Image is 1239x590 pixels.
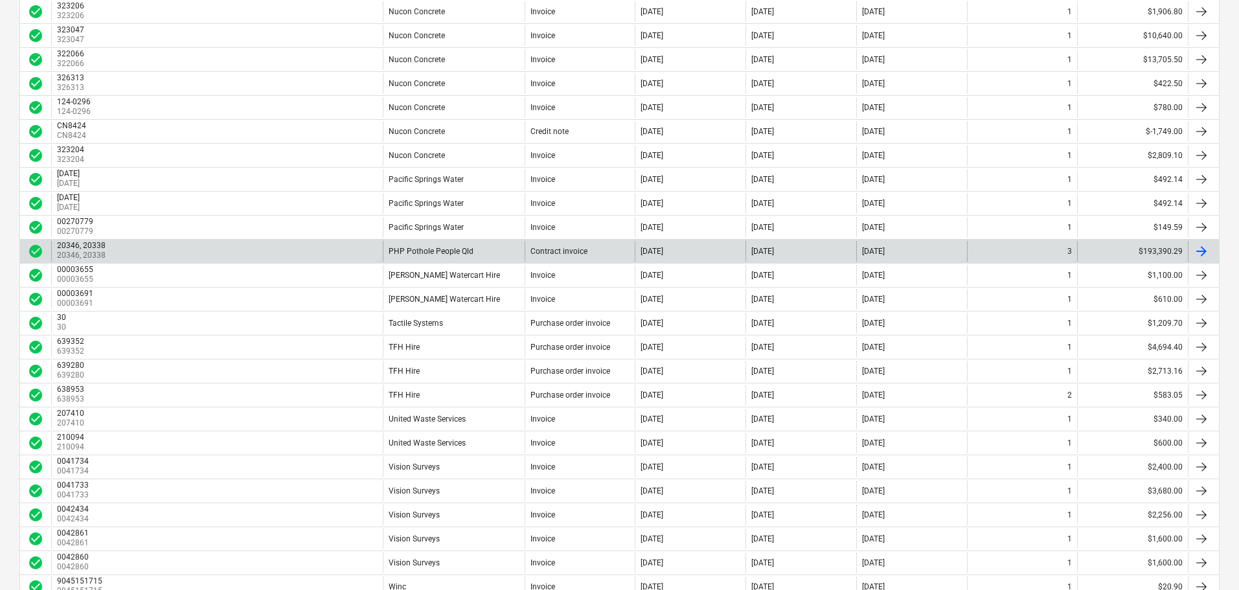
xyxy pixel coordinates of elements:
div: [DATE] [862,558,885,567]
div: TFH Hire [389,367,420,376]
div: 0041733 [57,481,89,490]
div: [DATE] [641,31,663,40]
div: [DATE] [862,462,885,471]
div: Nucon Concrete [389,103,445,112]
div: 1 [1067,151,1072,160]
div: Vision Surveys [389,534,440,543]
div: [DATE] [751,343,774,352]
div: $10,640.00 [1077,25,1188,46]
div: $2,713.16 [1077,361,1188,381]
div: [DATE] [641,319,663,328]
div: $3,680.00 [1077,481,1188,501]
p: 0042861 [57,538,91,549]
div: [DATE] [641,295,663,304]
div: [DATE] [862,510,885,519]
div: 207410 [57,409,84,418]
div: 0042861 [57,528,89,538]
div: Invoice [530,199,555,208]
div: Pacific Springs Water [389,223,464,232]
div: [DATE] [751,462,774,471]
div: [DATE] [641,79,663,88]
div: [DATE] [641,223,663,232]
div: [DATE] [751,391,774,400]
div: 3 [1067,247,1072,256]
div: $422.50 [1077,73,1188,94]
div: Pacific Springs Water [389,175,464,184]
div: [DATE] [862,79,885,88]
p: 00003691 [57,298,96,309]
p: 638953 [57,394,87,405]
div: Nucon Concrete [389,127,445,136]
div: 323047 [57,25,84,34]
span: check_circle [28,28,43,43]
div: [PERSON_NAME] Watercart Hire [389,295,500,304]
div: Invoice was approved [28,555,43,571]
div: Invoice was approved [28,315,43,331]
div: 0042434 [57,505,89,514]
div: [DATE] [751,558,774,567]
div: Vision Surveys [389,558,440,567]
div: $149.59 [1077,217,1188,238]
div: Invoice was approved [28,459,43,475]
p: 0042434 [57,514,91,525]
div: 1 [1067,462,1072,471]
span: check_circle [28,76,43,91]
div: Invoice [530,486,555,495]
div: Invoice was approved [28,52,43,67]
div: [DATE] [751,534,774,543]
div: Invoice [530,223,555,232]
div: $13,705.50 [1077,49,1188,70]
div: 1 [1067,7,1072,16]
div: [DATE] [641,151,663,160]
span: check_circle [28,4,43,19]
span: check_circle [28,459,43,475]
div: 20346, 20338 [57,241,106,250]
div: [DATE] [641,7,663,16]
div: [DATE] [862,391,885,400]
div: [DATE] [751,103,774,112]
div: [DATE] [751,319,774,328]
span: check_circle [28,435,43,451]
div: Invoice was approved [28,4,43,19]
div: Nucon Concrete [389,7,445,16]
div: Tactile Systems [389,319,443,328]
div: Nucon Concrete [389,55,445,64]
div: [DATE] [862,438,885,448]
div: [DATE] [751,367,774,376]
p: 326313 [57,82,87,93]
div: Invoice was approved [28,124,43,139]
div: Invoice was approved [28,244,43,259]
div: 0041734 [57,457,89,466]
div: 326313 [57,73,84,82]
div: [DATE] [751,199,774,208]
div: Nucon Concrete [389,151,445,160]
p: CN8424 [57,130,89,141]
div: PHP Pothole People Qld [389,247,473,256]
div: 124-0296 [57,97,91,106]
div: Purchase order invoice [530,319,610,328]
div: [DATE] [862,414,885,424]
div: [DATE] [641,247,663,256]
p: 00270779 [57,226,96,237]
div: Invoice was approved [28,220,43,235]
span: check_circle [28,363,43,379]
div: [DATE] [862,55,885,64]
div: [DATE] [751,486,774,495]
div: [DATE] [641,534,663,543]
div: 1 [1067,319,1072,328]
span: check_circle [28,555,43,571]
div: [DATE] [862,247,885,256]
div: Invoice was approved [28,291,43,307]
div: [DATE] [862,367,885,376]
p: [DATE] [57,178,82,189]
p: 323047 [57,34,87,45]
div: [DATE] [641,414,663,424]
div: Invoice was approved [28,100,43,115]
div: Invoice was approved [28,148,43,163]
div: [DATE] [641,558,663,567]
div: [DATE] [751,414,774,424]
div: Vision Surveys [389,486,440,495]
p: 0041734 [57,466,91,477]
div: Invoice [530,438,555,448]
div: $610.00 [1077,289,1188,310]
